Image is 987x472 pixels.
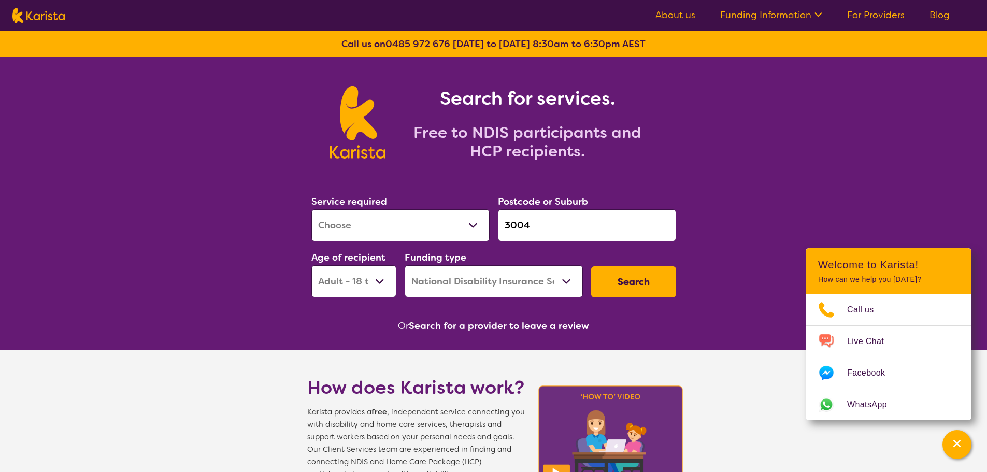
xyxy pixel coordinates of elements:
button: Channel Menu [942,430,971,459]
span: Live Chat [847,334,896,349]
label: Postcode or Suburb [498,195,588,208]
label: Funding type [405,251,466,264]
a: Funding Information [720,9,822,21]
a: Blog [929,9,950,21]
h1: How does Karista work? [307,375,525,400]
b: free [371,407,387,417]
b: Call us on [DATE] to [DATE] 8:30am to 6:30pm AEST [341,38,646,50]
a: For Providers [847,9,905,21]
button: Search for a provider to leave a review [409,318,589,334]
span: Or [398,318,409,334]
label: Service required [311,195,387,208]
h2: Welcome to Karista! [818,259,959,271]
h2: Free to NDIS participants and HCP recipients. [398,123,657,161]
h1: Search for services. [398,86,657,111]
label: Age of recipient [311,251,385,264]
img: Karista logo [12,8,65,23]
span: Facebook [847,365,897,381]
button: Search [591,266,676,297]
a: About us [655,9,695,21]
span: WhatsApp [847,397,899,412]
p: How can we help you [DATE]? [818,275,959,284]
a: 0485 972 676 [385,38,450,50]
img: Karista logo [330,86,385,159]
ul: Choose channel [806,294,971,420]
span: Call us [847,302,886,318]
a: Web link opens in a new tab. [806,389,971,420]
div: Channel Menu [806,248,971,420]
input: Type [498,209,676,241]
